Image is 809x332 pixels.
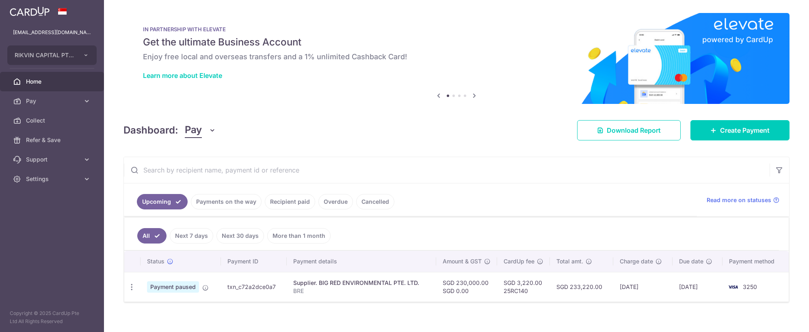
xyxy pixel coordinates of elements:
span: Refer & Save [26,136,80,144]
span: Home [26,78,80,86]
span: Amount & GST [443,257,482,265]
th: Payment ID [221,251,287,272]
a: Download Report [577,120,681,140]
span: Pay [26,97,80,105]
p: [EMAIL_ADDRESS][DOMAIN_NAME] [13,28,91,37]
th: Payment details [287,251,436,272]
button: RIKVIN CAPITAL PTE. LTD. [7,45,97,65]
span: CardUp fee [504,257,534,265]
h5: Get the ultimate Business Account [143,36,770,49]
span: Due date [679,257,703,265]
a: Recipient paid [265,194,315,209]
a: Next 30 days [216,228,264,244]
span: Download Report [607,125,661,135]
button: Pay [185,123,216,138]
th: Payment method [722,251,789,272]
span: 3250 [743,283,757,290]
span: Settings [26,175,80,183]
td: [DATE] [613,272,673,302]
td: SGD 230,000.00 SGD 0.00 [436,272,497,302]
div: Supplier. BIG RED ENVIRONMENTAL PTE. LTD. [293,279,430,287]
span: Pay [185,123,202,138]
h6: Enjoy free local and overseas transfers and a 1% unlimited Cashback Card! [143,52,770,62]
span: Charge date [620,257,653,265]
a: Next 7 days [170,228,213,244]
span: Collect [26,116,80,125]
h4: Dashboard: [123,123,178,138]
span: Read more on statuses [707,196,771,204]
img: Bank Card [725,282,741,292]
span: RIKVIN CAPITAL PTE. LTD. [15,51,75,59]
span: Create Payment [720,125,770,135]
a: All [137,228,167,244]
input: Search by recipient name, payment id or reference [124,157,770,183]
a: Create Payment [690,120,790,140]
td: txn_c72a2dce0a7 [221,272,287,302]
span: Total amt. [556,257,583,265]
td: SGD 3,220.00 25RC140 [497,272,550,302]
a: Read more on statuses [707,196,779,204]
td: SGD 233,220.00 [550,272,613,302]
a: Payments on the way [191,194,262,209]
img: CardUp [10,6,50,16]
span: Payment paused [147,281,199,293]
span: Status [147,257,164,265]
a: More than 1 month [267,228,331,244]
p: IN PARTNERSHIP WITH ELEVATE [143,26,770,32]
a: Upcoming [137,194,188,209]
td: [DATE] [673,272,722,302]
img: Renovation banner [123,13,790,104]
span: Support [26,155,80,164]
a: Learn more about Elevate [143,71,222,80]
p: BRE [293,287,430,295]
a: Overdue [318,194,353,209]
a: Cancelled [356,194,394,209]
